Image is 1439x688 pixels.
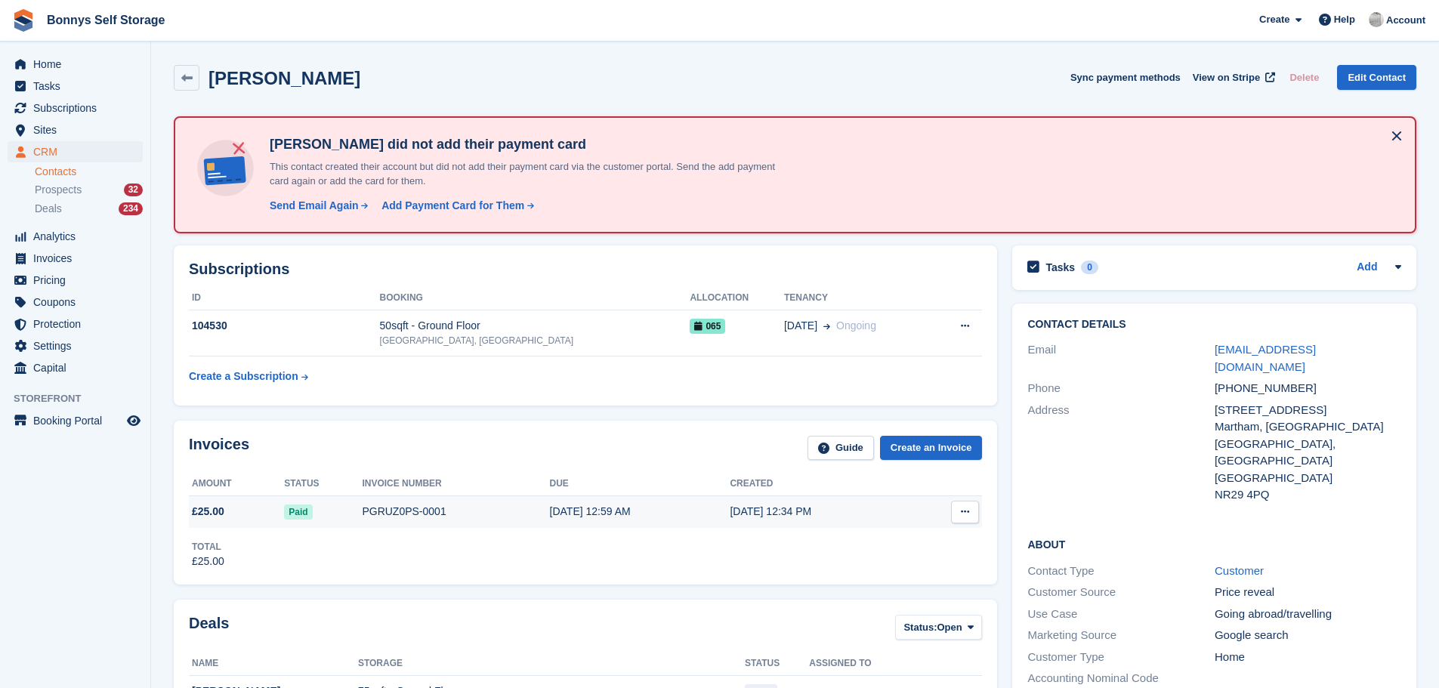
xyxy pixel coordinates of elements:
a: menu [8,141,143,162]
div: £25.00 [192,554,224,569]
span: Storefront [14,391,150,406]
div: Marketing Source [1027,627,1214,644]
div: 104530 [189,318,380,334]
div: Google search [1215,627,1401,644]
span: CRM [33,141,124,162]
a: menu [8,97,143,119]
a: Create a Subscription [189,363,308,390]
span: Open [937,620,962,635]
span: Protection [33,313,124,335]
th: Due [550,472,730,496]
span: Settings [33,335,124,356]
div: Add Payment Card for Them [381,198,524,214]
a: menu [8,410,143,431]
a: Preview store [125,412,143,430]
div: Contact Type [1027,563,1214,580]
th: Status [745,652,809,676]
span: Booking Portal [33,410,124,431]
div: [PHONE_NUMBER] [1215,380,1401,397]
th: Name [189,652,358,676]
a: Guide [808,436,874,461]
div: Going abroad/travelling [1215,606,1401,623]
th: Created [730,472,912,496]
h2: About [1027,536,1401,551]
h2: Subscriptions [189,261,982,278]
span: 065 [690,319,725,334]
span: Subscriptions [33,97,124,119]
a: menu [8,54,143,75]
span: View on Stripe [1193,70,1260,85]
div: 32 [124,184,143,196]
div: Total [192,540,224,554]
span: Prospects [35,183,82,197]
th: Tenancy [784,286,931,310]
th: Invoice number [362,472,549,496]
div: Use Case [1027,606,1214,623]
a: menu [8,292,143,313]
a: menu [8,226,143,247]
a: Bonnys Self Storage [41,8,171,32]
img: James Bonny [1369,12,1384,27]
span: [DATE] [784,318,817,334]
div: Martham, [GEOGRAPHIC_DATA] [1215,418,1401,436]
div: NR29 4PQ [1215,486,1401,504]
div: 0 [1081,261,1098,274]
button: Status: Open [895,615,982,640]
div: Accounting Nominal Code [1027,670,1214,687]
div: 234 [119,202,143,215]
a: menu [8,313,143,335]
span: Paid [284,504,312,520]
div: 50sqft - Ground Floor [380,318,690,334]
a: menu [8,357,143,378]
th: Assigned to [809,652,924,676]
span: Analytics [33,226,124,247]
span: Home [33,54,124,75]
h2: Tasks [1045,261,1075,274]
button: Delete [1283,65,1325,90]
a: menu [8,248,143,269]
a: menu [8,335,143,356]
a: Add Payment Card for Them [375,198,536,214]
a: Create an Invoice [880,436,983,461]
span: Deals [35,202,62,216]
div: Customer Type [1027,649,1214,666]
th: Status [284,472,362,496]
h2: Invoices [189,436,249,461]
a: Contacts [35,165,143,179]
span: £25.00 [192,504,224,520]
h2: Contact Details [1027,319,1401,331]
a: menu [8,119,143,140]
span: Sites [33,119,124,140]
span: Tasks [33,76,124,97]
div: Price reveal [1215,584,1401,601]
a: menu [8,76,143,97]
div: Address [1027,402,1214,504]
a: View on Stripe [1187,65,1278,90]
span: Create [1259,12,1289,27]
span: Coupons [33,292,124,313]
div: [GEOGRAPHIC_DATA] [1215,470,1401,487]
th: Amount [189,472,284,496]
div: Customer Source [1027,584,1214,601]
h2: [PERSON_NAME] [208,68,360,88]
a: Deals 234 [35,201,143,217]
img: stora-icon-8386f47178a22dfd0bd8f6a31ec36ba5ce8667c1dd55bd0f319d3a0aa187defe.svg [12,9,35,32]
div: [DATE] 12:59 AM [550,504,730,520]
a: [EMAIL_ADDRESS][DOMAIN_NAME] [1215,343,1316,373]
a: menu [8,270,143,291]
h2: Deals [189,615,229,643]
h4: [PERSON_NAME] did not add their payment card [264,136,792,153]
th: Booking [380,286,690,310]
a: Prospects 32 [35,182,143,198]
span: Pricing [33,270,124,291]
p: This contact created their account but did not add their payment card via the customer portal. Se... [264,159,792,189]
a: Edit Contact [1337,65,1416,90]
span: Ongoing [836,319,876,332]
th: Storage [358,652,745,676]
a: Customer [1215,564,1264,577]
div: Home [1215,649,1401,666]
div: Send Email Again [270,198,359,214]
span: Invoices [33,248,124,269]
div: Phone [1027,380,1214,397]
span: Help [1334,12,1355,27]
